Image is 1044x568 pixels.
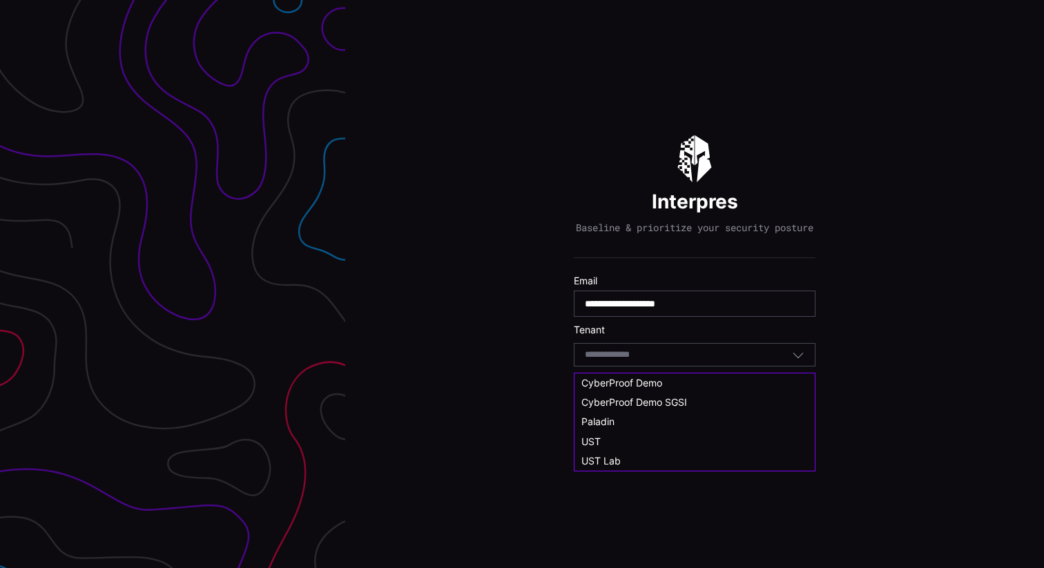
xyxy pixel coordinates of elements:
[652,189,738,214] h1: Interpres
[574,275,815,287] label: Email
[581,377,662,389] span: CyberProof Demo
[574,324,815,336] label: Tenant
[792,349,804,361] button: Toggle options menu
[581,435,601,447] span: UST
[576,222,813,234] p: Baseline & prioritize your security posture
[581,396,687,408] span: CyberProof Demo SGSI
[581,455,621,467] span: UST Lab
[581,415,615,427] span: Paladin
